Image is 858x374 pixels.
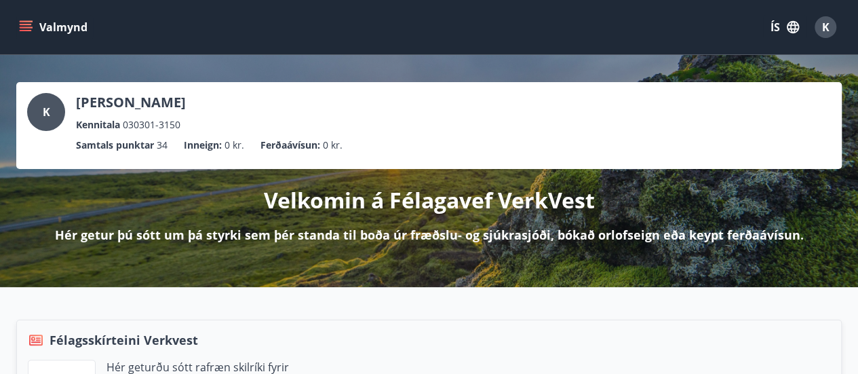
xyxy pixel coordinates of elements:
[76,93,186,112] p: [PERSON_NAME]
[55,226,804,244] p: Hér getur þú sótt um þá styrki sem þér standa til boða úr fræðslu- og sjúkrasjóði, bókað orlofsei...
[50,331,198,349] span: Félagsskírteini Verkvest
[76,138,154,153] p: Samtals punktar
[43,105,50,119] span: K
[264,185,595,215] p: Velkomin á Félagavef VerkVest
[157,138,168,153] span: 34
[323,138,343,153] span: 0 kr.
[184,138,222,153] p: Inneign :
[225,138,244,153] span: 0 kr.
[123,117,180,132] span: 030301-3150
[763,15,806,39] button: ÍS
[809,11,842,43] button: K
[16,15,93,39] button: menu
[76,117,120,132] p: Kennitala
[260,138,320,153] p: Ferðaávísun :
[822,20,830,35] span: K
